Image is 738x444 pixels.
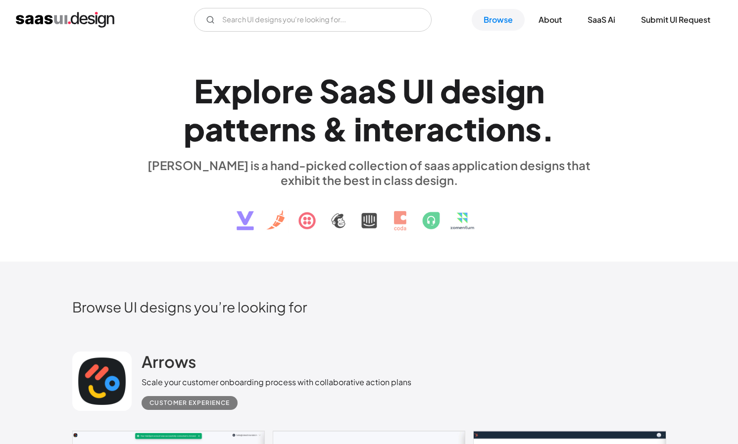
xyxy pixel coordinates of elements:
[527,9,574,31] a: About
[576,9,627,31] a: SaaS Ai
[142,376,411,388] div: Scale your customer onboarding process with collaborative action plans
[142,352,196,371] h2: Arrows
[629,9,722,31] a: Submit UI Request
[149,397,230,409] div: Customer Experience
[72,298,666,315] h2: Browse UI designs you’re looking for
[472,9,525,31] a: Browse
[142,72,597,148] h1: Explore SaaS UI design patterns & interactions.
[194,8,432,32] input: Search UI designs you're looking for...
[219,187,519,239] img: text, icon, saas logo
[142,158,597,187] div: [PERSON_NAME] is a hand-picked collection of saas application designs that exhibit the best in cl...
[142,352,196,376] a: Arrows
